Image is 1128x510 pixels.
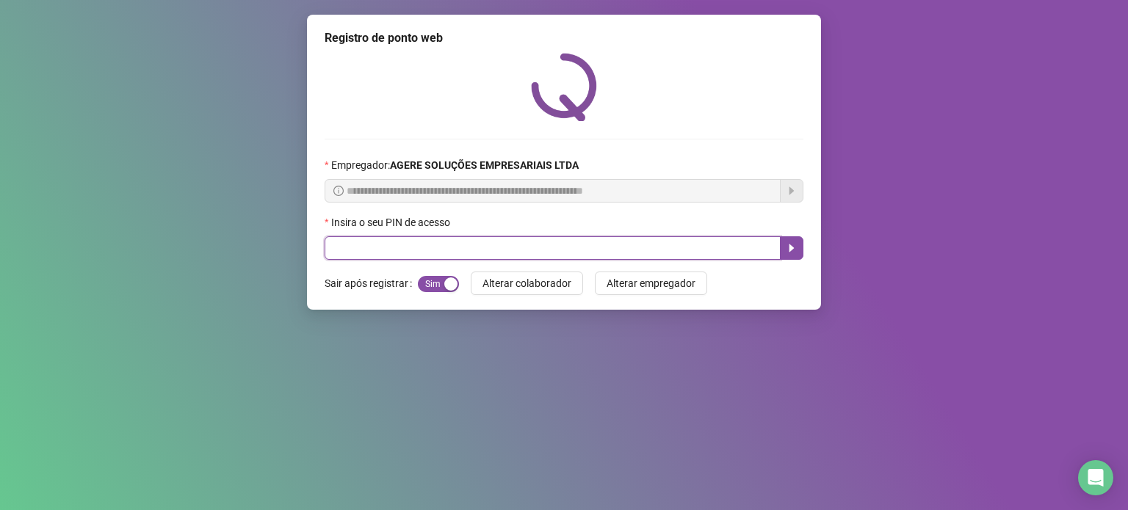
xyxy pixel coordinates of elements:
[325,214,460,230] label: Insira o seu PIN de acesso
[607,275,695,291] span: Alterar empregador
[333,186,344,196] span: info-circle
[331,157,579,173] span: Empregador :
[786,242,798,254] span: caret-right
[482,275,571,291] span: Alterar colaborador
[531,53,597,121] img: QRPoint
[595,272,707,295] button: Alterar empregador
[471,272,583,295] button: Alterar colaborador
[325,272,418,295] label: Sair após registrar
[390,159,579,171] strong: AGERE SOLUÇÕES EMPRESARIAIS LTDA
[325,29,803,47] div: Registro de ponto web
[1078,460,1113,495] div: Open Intercom Messenger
